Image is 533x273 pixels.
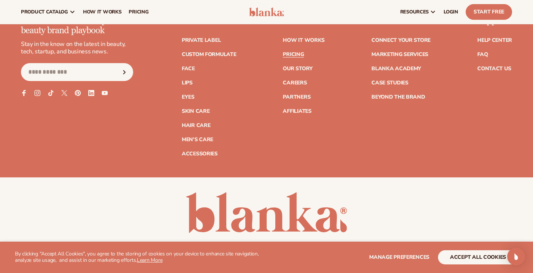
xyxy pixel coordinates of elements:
[182,52,236,57] a: Custom formulate
[283,109,311,114] a: Affiliates
[477,66,511,71] a: Contact Us
[182,16,236,26] p: Solutions
[507,248,525,266] div: Open Intercom Messenger
[182,94,194,100] a: Eyes
[400,9,429,15] span: resources
[182,137,213,142] a: Men's Care
[371,66,421,71] a: Blanka Academy
[182,66,195,71] a: Face
[15,251,276,264] p: By clicking "Accept All Cookies", you agree to the storing of cookies on your device to enhance s...
[116,63,133,81] button: Subscribe
[249,7,284,16] img: logo
[21,16,133,36] p: Join the Blank Slate – your beauty brand playbook
[477,16,512,26] p: Support
[129,9,148,15] span: pricing
[444,9,458,15] span: LOGIN
[477,52,488,57] a: FAQ
[283,52,304,57] a: Pricing
[438,250,518,264] button: accept all cookies
[371,38,431,43] a: Connect your store
[371,52,428,57] a: Marketing services
[371,94,425,100] a: Beyond the brand
[466,4,512,20] a: Start Free
[137,257,162,264] a: Learn More
[371,16,431,26] p: Resources
[283,16,325,26] p: About
[371,80,408,86] a: Case Studies
[283,66,312,71] a: Our Story
[477,38,512,43] a: Help Center
[283,38,325,43] a: How It Works
[21,40,133,56] p: Stay in the know on the latest in beauty, tech, startup, and business news.
[182,80,193,86] a: Lips
[369,254,429,261] span: Manage preferences
[369,250,429,264] button: Manage preferences
[182,123,210,128] a: Hair Care
[83,9,122,15] span: How It Works
[182,109,209,114] a: Skin Care
[283,80,307,86] a: Careers
[21,9,68,15] span: product catalog
[182,38,221,43] a: Private label
[283,94,310,100] a: Partners
[182,151,218,156] a: Accessories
